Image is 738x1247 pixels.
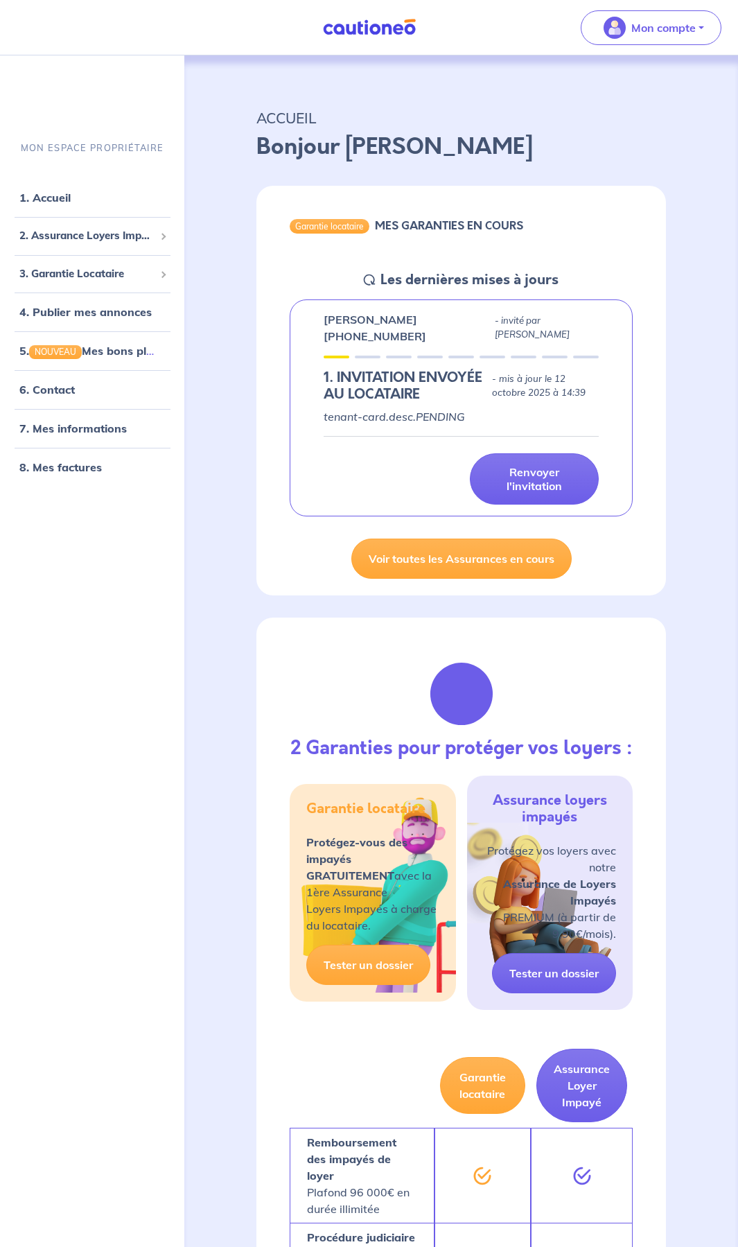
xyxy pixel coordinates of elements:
[256,105,666,130] p: ACCUEIL
[19,460,102,474] a: 8. Mes factures
[6,376,179,403] div: 6. Contact
[324,369,486,403] h5: 1.︎ INVITATION ENVOYÉE AU LOCATAIRE
[6,415,179,442] div: 7. Mes informations
[19,191,71,204] a: 1. Accueil
[19,266,155,282] span: 3. Garantie Locataire
[581,10,721,45] button: illu_account_valid_menu.svgMon compte
[19,344,166,358] a: 5.NOUVEAUMes bons plans
[21,141,164,155] p: MON ESPACE PROPRIÉTAIRE
[306,801,425,817] h5: Garantie locataire
[307,1134,417,1217] p: Plafond 96 000€ en durée illimitée
[380,272,559,288] h5: Les dernières mises à jours
[492,372,599,400] p: - mis à jour le 12 octobre 2025 à 14:39
[351,539,572,579] a: Voir toutes les Assurances en cours
[604,17,626,39] img: illu_account_valid_menu.svg
[6,184,179,211] div: 1. Accueil
[317,19,421,36] img: Cautioneo
[6,223,179,250] div: 2. Assurance Loyers Impayés
[290,219,369,233] div: Garantie locataire
[484,842,616,942] p: Protégez vos loyers avec notre PREMIUM (à partir de 9,90€/mois).
[6,453,179,481] div: 8. Mes factures
[375,219,523,232] h6: MES GARANTIES EN COURS
[495,314,599,342] p: - invité par [PERSON_NAME]
[324,369,599,403] div: state: PENDING, Context: IN-LANDLORD
[19,228,155,244] span: 2. Assurance Loyers Impayés
[19,421,127,435] a: 7. Mes informations
[306,835,407,882] strong: Protégez-vous des impayés GRATUITEMENT
[484,792,616,826] h5: Assurance loyers impayés
[536,1049,627,1122] button: Assurance Loyer Impayé
[307,1135,396,1183] strong: Remboursement des impayés de loyer
[19,383,75,396] a: 6. Contact
[424,656,499,731] img: justif-loupe
[19,305,152,319] a: 4. Publier mes annonces
[306,834,439,934] p: avec la 1ère Assurance Loyers Impayés à charge du locataire.
[503,877,616,907] strong: Assurance de Loyers Impayés
[440,1057,525,1114] button: Garantie locataire
[470,453,599,505] a: Renvoyer l'invitation
[6,337,179,365] div: 5.NOUVEAUMes bons plans
[324,311,492,345] p: [PERSON_NAME] [PHONE_NUMBER]
[6,298,179,326] div: 4. Publier mes annonces
[631,19,696,36] p: Mon compte
[492,953,616,993] a: Tester un dossier
[256,130,666,164] p: Bonjour [PERSON_NAME]
[324,408,599,425] p: tenant-card.desc.PENDING
[487,465,581,493] p: Renvoyer l'invitation
[6,261,179,288] div: 3. Garantie Locataire
[306,945,430,985] a: Tester un dossier
[290,737,632,760] h3: 2 Garanties pour protéger vos loyers :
